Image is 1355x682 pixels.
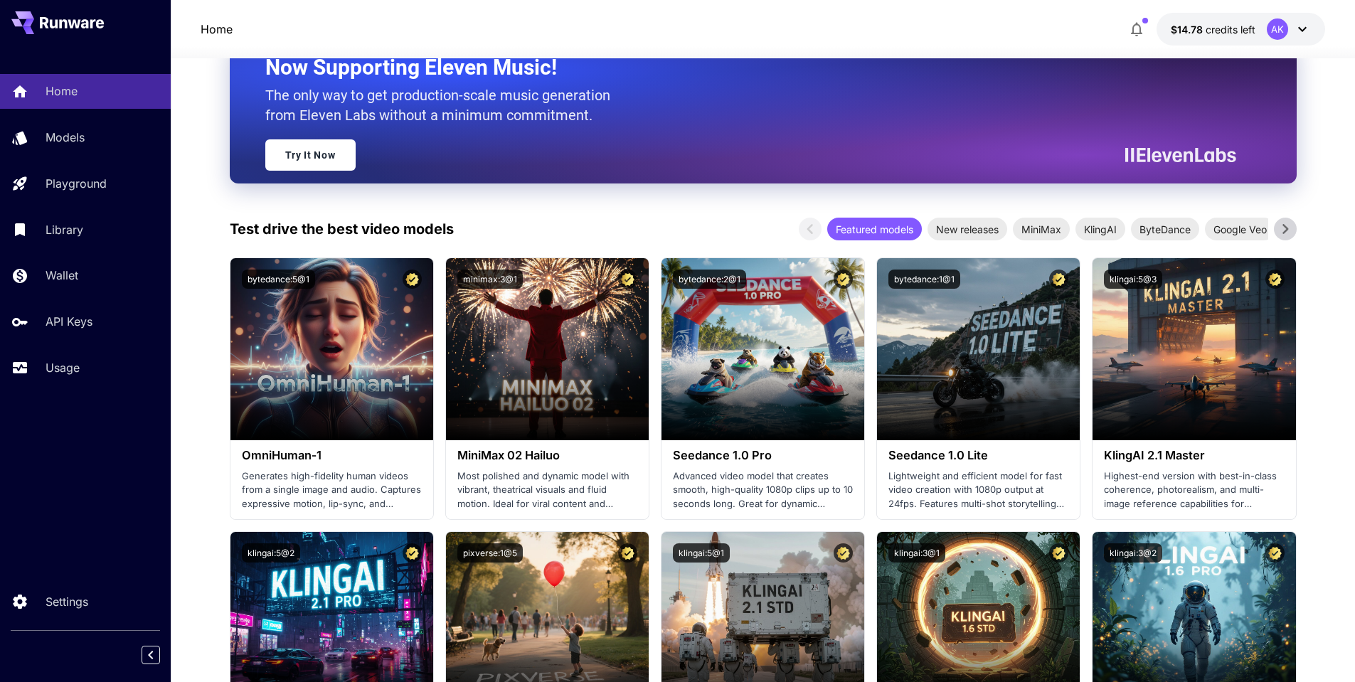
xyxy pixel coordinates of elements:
a: Try It Now [265,139,356,171]
button: Certified Model – Vetted for best performance and includes a commercial license. [1049,543,1068,563]
h3: Seedance 1.0 Pro [673,449,853,462]
p: Wallet [46,267,78,284]
button: klingai:5@2 [242,543,300,563]
button: pixverse:1@5 [457,543,523,563]
button: Certified Model – Vetted for best performance and includes a commercial license. [1265,543,1285,563]
div: ByteDance [1131,218,1199,240]
button: Certified Model – Vetted for best performance and includes a commercial license. [1265,270,1285,289]
div: MiniMax [1013,218,1070,240]
p: Most polished and dynamic model with vibrant, theatrical visuals and fluid motion. Ideal for vira... [457,469,637,511]
img: alt [661,258,864,440]
a: Home [201,21,233,38]
button: Certified Model – Vetted for best performance and includes a commercial license. [403,270,422,289]
button: Certified Model – Vetted for best performance and includes a commercial license. [403,543,422,563]
button: bytedance:5@1 [242,270,315,289]
img: alt [1093,258,1295,440]
p: Models [46,129,85,146]
p: Test drive the best video models [230,218,454,240]
p: Lightweight and efficient model for fast video creation with 1080p output at 24fps. Features mult... [888,469,1068,511]
p: Generates high-fidelity human videos from a single image and audio. Captures expressive motion, l... [242,469,422,511]
div: Collapse sidebar [152,642,171,668]
img: alt [877,258,1080,440]
p: Usage [46,359,80,376]
button: klingai:5@1 [673,543,730,563]
span: ByteDance [1131,222,1199,237]
h3: Seedance 1.0 Lite [888,449,1068,462]
img: alt [446,258,649,440]
span: Featured models [827,222,922,237]
div: Featured models [827,218,922,240]
h3: MiniMax 02 Hailuo [457,449,637,462]
span: Google Veo [1205,222,1275,237]
button: klingai:3@1 [888,543,945,563]
p: API Keys [46,313,92,330]
h3: OmniHuman‑1 [242,449,422,462]
span: MiniMax [1013,222,1070,237]
p: Playground [46,175,107,192]
button: Collapse sidebar [142,646,160,664]
p: Settings [46,593,88,610]
div: KlingAI [1075,218,1125,240]
p: Highest-end version with best-in-class coherence, photorealism, and multi-image reference capabil... [1104,469,1284,511]
button: klingai:3@2 [1104,543,1162,563]
button: bytedance:2@1 [673,270,746,289]
button: Certified Model – Vetted for best performance and includes a commercial license. [834,270,853,289]
h3: KlingAI 2.1 Master [1104,449,1284,462]
button: Certified Model – Vetted for best performance and includes a commercial license. [834,543,853,563]
h2: Now Supporting Eleven Music! [265,54,1226,81]
img: alt [230,258,433,440]
button: klingai:5@3 [1104,270,1162,289]
span: credits left [1206,23,1255,36]
p: The only way to get production-scale music generation from Eleven Labs without a minimum commitment. [265,85,621,125]
p: Home [46,82,78,100]
button: bytedance:1@1 [888,270,960,289]
button: Certified Model – Vetted for best performance and includes a commercial license. [1049,270,1068,289]
p: Library [46,221,83,238]
span: KlingAI [1075,222,1125,237]
div: Google Veo [1205,218,1275,240]
div: AK [1267,18,1288,40]
span: New releases [928,222,1007,237]
div: New releases [928,218,1007,240]
p: Advanced video model that creates smooth, high-quality 1080p clips up to 10 seconds long. Great f... [673,469,853,511]
button: Certified Model – Vetted for best performance and includes a commercial license. [618,543,637,563]
button: Certified Model – Vetted for best performance and includes a commercial license. [618,270,637,289]
button: minimax:3@1 [457,270,523,289]
nav: breadcrumb [201,21,233,38]
span: $14.78 [1171,23,1206,36]
div: $14.77651 [1171,22,1255,37]
button: $14.77651AK [1157,13,1325,46]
